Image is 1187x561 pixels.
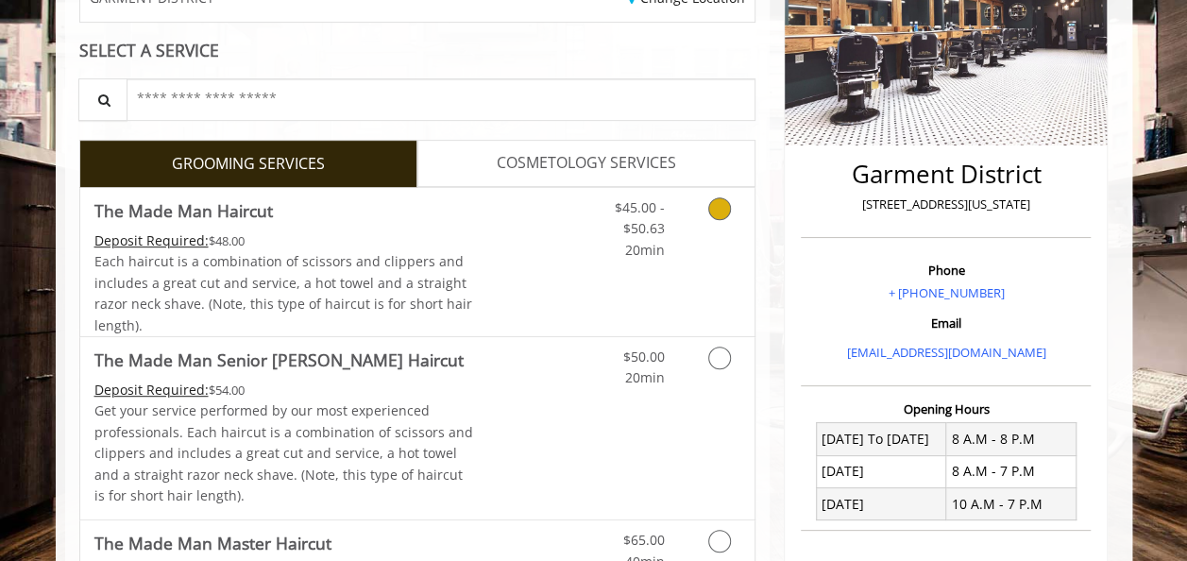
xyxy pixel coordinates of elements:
h2: Garment District [805,161,1086,188]
span: This service needs some Advance to be paid before we block your appointment [94,381,209,399]
div: SELECT A SERVICE [79,42,756,59]
span: $45.00 - $50.63 [614,198,664,237]
a: + [PHONE_NUMBER] [888,284,1004,301]
p: Get your service performed by our most experienced professionals. Each haircut is a combination o... [94,400,474,506]
button: Service Search [78,78,127,121]
b: The Made Man Senior [PERSON_NAME] Haircut [94,347,464,373]
td: [DATE] To [DATE] [816,423,946,455]
b: The Made Man Master Haircut [94,530,331,556]
span: $65.00 [622,531,664,549]
span: Each haircut is a combination of scissors and clippers and includes a great cut and service, a ho... [94,252,472,333]
div: $48.00 [94,230,474,251]
span: 20min [624,241,664,259]
span: $50.00 [622,348,664,365]
p: [STREET_ADDRESS][US_STATE] [805,195,1086,214]
h3: Phone [805,263,1086,277]
b: The Made Man Haircut [94,197,273,224]
span: 20min [624,368,664,386]
td: [DATE] [816,488,946,520]
td: 8 A.M - 8 P.M [946,423,1077,455]
td: [DATE] [816,455,946,487]
a: [EMAIL_ADDRESS][DOMAIN_NAME] [846,344,1045,361]
span: This service needs some Advance to be paid before we block your appointment [94,231,209,249]
div: $54.00 [94,380,474,400]
span: COSMETOLOGY SERVICES [497,151,676,176]
span: GROOMING SERVICES [172,152,325,177]
td: 8 A.M - 7 P.M [946,455,1077,487]
td: 10 A.M - 7 P.M [946,488,1077,520]
h3: Email [805,316,1086,330]
h3: Opening Hours [801,402,1091,416]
